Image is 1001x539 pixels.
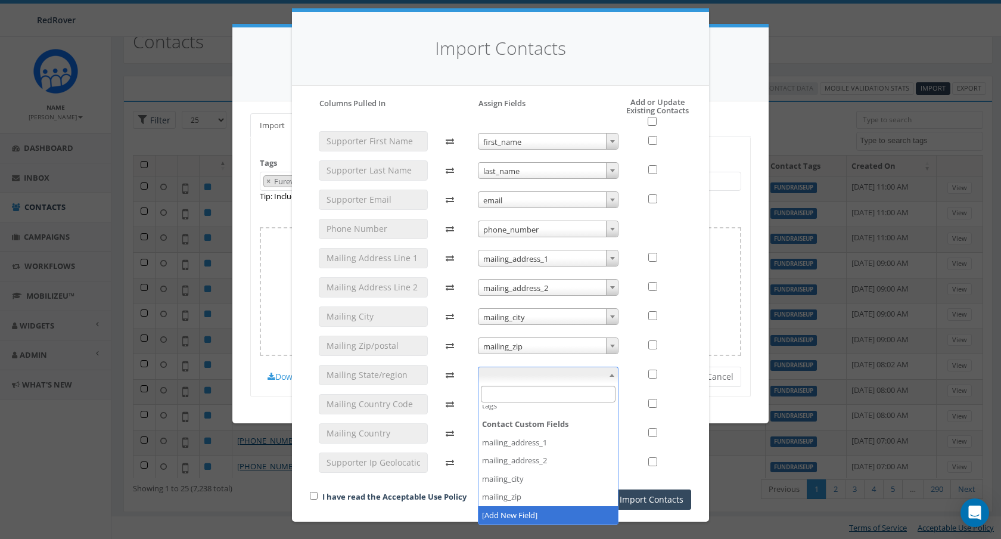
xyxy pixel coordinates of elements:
li: Contact Custom Fields [478,415,618,506]
span: mailing_address_1 [478,250,618,267]
span: phone_number [478,221,619,237]
span: last_name [478,163,618,179]
span: phone_number [478,221,618,238]
input: Supporter Ip Geolocation [319,453,428,473]
input: Select All [648,117,657,126]
input: Mailing Country Code [319,394,428,414]
a: I have read the Acceptable Use Policy [322,491,467,502]
input: Mailing Address Line 2 [319,277,428,298]
span: mailing_city [478,308,619,325]
span: first_name [478,134,618,150]
input: Mailing Zip/postal [319,336,428,356]
input: Supporter Last Name [319,160,428,181]
li: [Add New Field] [478,506,618,525]
input: Search [481,386,616,403]
li: mailing_city [478,470,618,488]
span: mailing_zip [478,338,618,355]
strong: Contact Custom Fields [478,415,618,433]
h5: Columns Pulled In [319,98,386,109]
input: Supporter First Name [319,131,428,151]
span: mailing_address_1 [478,250,619,267]
span: mailing_address_2 [478,280,618,296]
h4: Import Contacts [310,36,691,61]
span: email [478,192,618,209]
h5: Add or Update Existing Contacts [599,98,691,126]
input: Mailing Country [319,423,428,444]
input: Supporter Email [319,190,428,210]
span: email [478,191,619,208]
li: mailing_address_2 [478,451,618,470]
li: mailing_address_1 [478,433,618,452]
input: Mailing City [319,306,428,327]
div: Open Intercom Messenger [960,498,989,527]
h5: Assign Fields [478,98,526,109]
span: mailing_address_2 [478,279,619,296]
button: Import Contacts [612,490,691,510]
span: mailing_city [478,309,618,326]
span: mailing_zip [478,337,619,354]
li: mailing_zip [478,488,618,506]
input: Mailing Address Line 1 [319,248,428,268]
input: Phone Number [319,219,428,239]
input: Mailing State/region [319,365,428,385]
span: last_name [478,162,619,179]
li: tags [478,396,618,415]
span: first_name [478,133,619,150]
